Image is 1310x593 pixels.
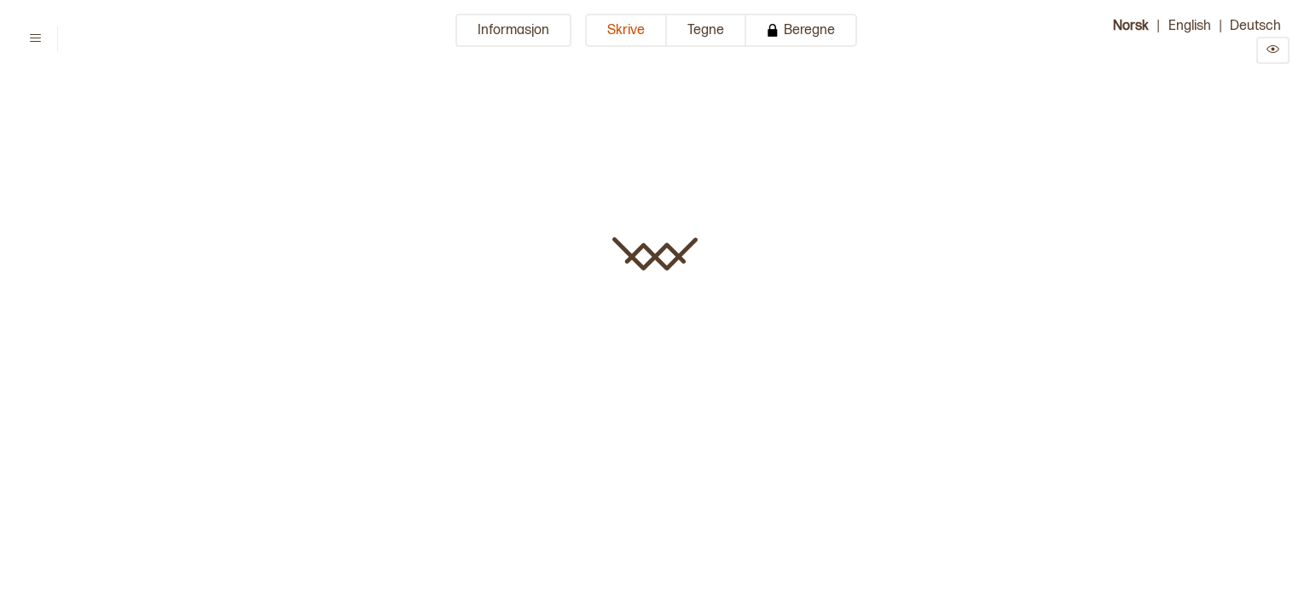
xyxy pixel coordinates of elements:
a: Tegne [667,14,746,64]
button: Deutsch [1221,14,1290,37]
button: Skrive [585,14,667,47]
a: Beregne [746,14,857,64]
a: Preview [1256,44,1290,60]
button: Preview [1256,37,1290,64]
button: Tegne [667,14,746,47]
svg: Preview [1267,43,1279,55]
a: Skrive [585,14,667,64]
button: Norsk [1104,14,1157,37]
button: English [1160,14,1220,37]
div: | | [1076,14,1290,64]
button: Beregne [746,14,857,47]
button: Informasjon [455,14,571,47]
